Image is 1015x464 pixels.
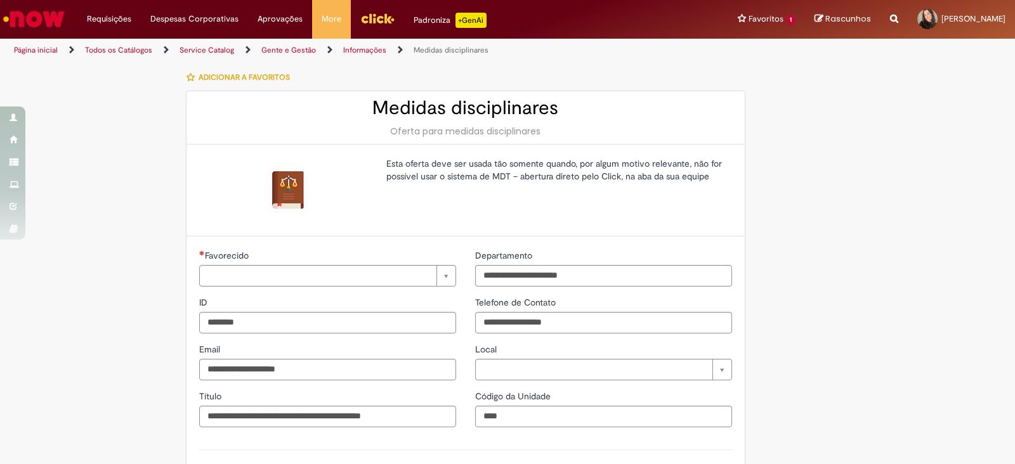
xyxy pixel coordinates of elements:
[941,13,1005,24] span: [PERSON_NAME]
[268,170,308,210] img: Medidas disciplinares
[475,406,732,427] input: Código da Unidade
[87,13,131,25] span: Requisições
[322,13,341,25] span: More
[186,64,297,91] button: Adicionar a Favoritos
[749,13,783,25] span: Favoritos
[825,13,871,25] span: Rascunhos
[199,312,456,333] input: ID
[360,9,395,28] img: click_logo_yellow_360x200.png
[1,6,67,32] img: ServiceNow
[475,312,732,333] input: Telefone de Contato
[815,13,871,25] a: Rascunhos
[10,39,667,62] ul: Trilhas de página
[199,390,224,402] span: Título
[343,45,386,55] a: Informações
[475,250,535,261] span: Departamento
[150,13,239,25] span: Despesas Corporativas
[14,45,58,55] a: Página inicial
[414,45,488,55] a: Medidas disciplinares
[180,45,234,55] a: Service Catalog
[475,359,732,380] a: Limpar campo Local
[199,344,223,355] span: Email
[85,45,152,55] a: Todos os Catálogos
[199,125,732,138] div: Oferta para medidas disciplinares
[199,406,456,427] input: Título
[199,98,732,119] h2: Medidas disciplinares
[199,72,290,82] span: Adicionar a Favoritos
[199,297,210,308] span: ID
[386,157,723,183] p: Esta oferta deve ser usada tão somente quando, por algum motivo relevante, não for possível usar ...
[786,15,796,25] span: 1
[199,359,456,380] input: Email
[475,297,558,308] span: Telefone de Contato
[475,344,499,355] span: Local
[199,250,205,255] span: Necessários
[475,265,732,287] input: Departamento
[414,13,487,28] div: Padroniza
[261,45,316,55] a: Gente e Gestão
[475,390,553,402] span: Código da Unidade
[205,250,251,261] span: Necessários - Favorecido
[455,13,487,28] p: +GenAi
[199,265,456,287] a: Limpar campo Favorecido
[258,13,303,25] span: Aprovações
